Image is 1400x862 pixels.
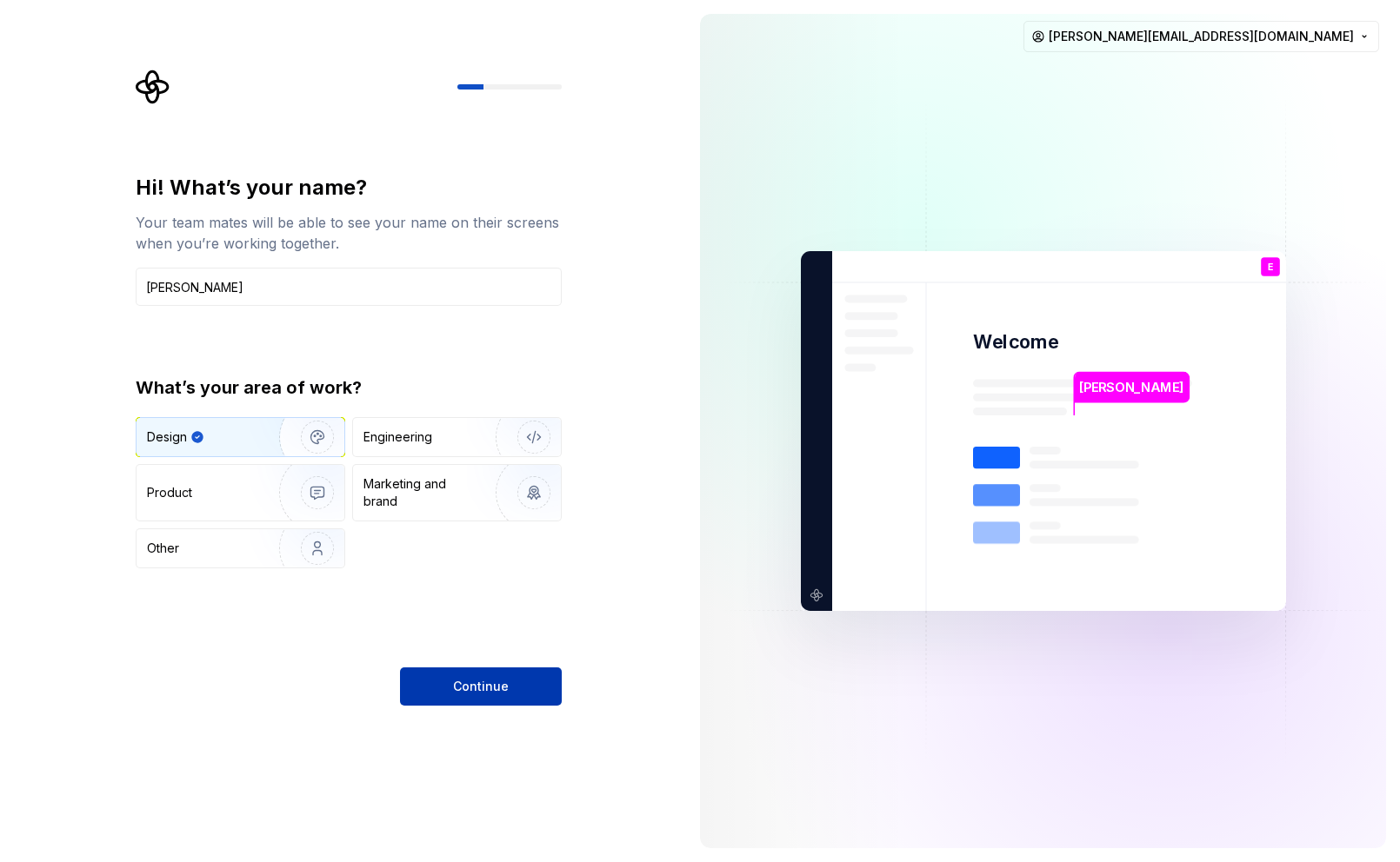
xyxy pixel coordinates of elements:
[1267,262,1272,272] p: E
[147,540,179,557] div: Other
[1049,28,1354,45] span: [PERSON_NAME][EMAIL_ADDRESS][DOMAIN_NAME]
[147,484,192,501] div: Product
[147,428,187,446] div: Design
[136,375,562,400] div: What’s your area of work?
[973,329,1058,355] p: Welcome
[136,70,170,104] svg: Supernova Logo
[400,667,562,706] button: Continue
[136,212,562,254] div: Your team mates will be able to see your name on their screens when you’re working together.
[1079,378,1183,397] p: [PERSON_NAME]
[363,475,481,510] div: Marketing and brand
[1023,21,1379,52] button: [PERSON_NAME][EMAIL_ADDRESS][DOMAIN_NAME]
[363,428,432,446] div: Engineering
[136,268,562,306] input: Han Solo
[136,174,562,202] div: Hi! What’s your name?
[453,678,509,695] span: Continue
